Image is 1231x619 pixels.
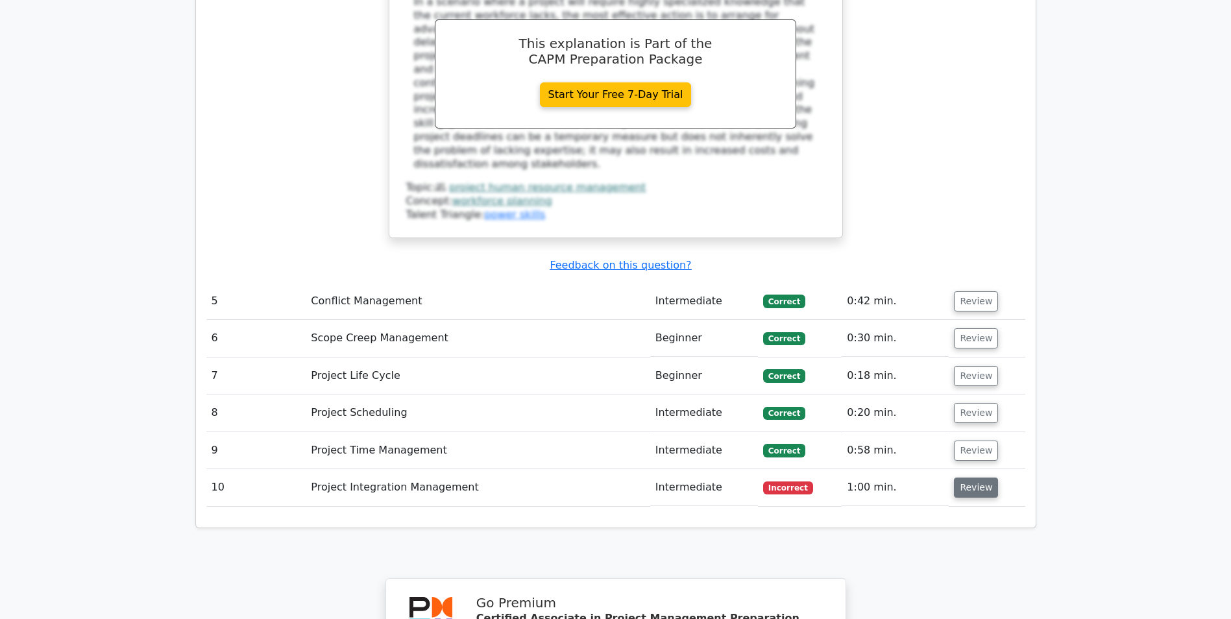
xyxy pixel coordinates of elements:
[650,283,758,320] td: Intermediate
[763,369,805,382] span: Correct
[306,320,650,357] td: Scope Creep Management
[206,283,306,320] td: 5
[206,320,306,357] td: 6
[954,328,998,348] button: Review
[206,432,306,469] td: 9
[306,432,650,469] td: Project Time Management
[306,469,650,506] td: Project Integration Management
[650,469,758,506] td: Intermediate
[954,478,998,498] button: Review
[763,444,805,457] span: Correct
[842,358,949,394] td: 0:18 min.
[763,481,813,494] span: Incorrect
[306,358,650,394] td: Project Life Cycle
[550,259,691,271] a: Feedback on this question?
[406,181,825,195] div: Topic:
[650,358,758,394] td: Beginner
[763,332,805,345] span: Correct
[540,82,692,107] a: Start Your Free 7-Day Trial
[954,441,998,461] button: Review
[306,394,650,431] td: Project Scheduling
[842,469,949,506] td: 1:00 min.
[206,358,306,394] td: 7
[206,394,306,431] td: 8
[842,394,949,431] td: 0:20 min.
[842,432,949,469] td: 0:58 min.
[763,295,805,308] span: Correct
[954,366,998,386] button: Review
[842,283,949,320] td: 0:42 min.
[449,181,646,193] a: project human resource management
[954,403,998,423] button: Review
[763,407,805,420] span: Correct
[650,394,758,431] td: Intermediate
[306,283,650,320] td: Conflict Management
[484,208,545,221] a: power skills
[954,291,998,311] button: Review
[650,432,758,469] td: Intermediate
[650,320,758,357] td: Beginner
[206,469,306,506] td: 10
[452,195,552,207] a: workforce planning
[406,195,825,208] div: Concept:
[842,320,949,357] td: 0:30 min.
[406,181,825,221] div: Talent Triangle:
